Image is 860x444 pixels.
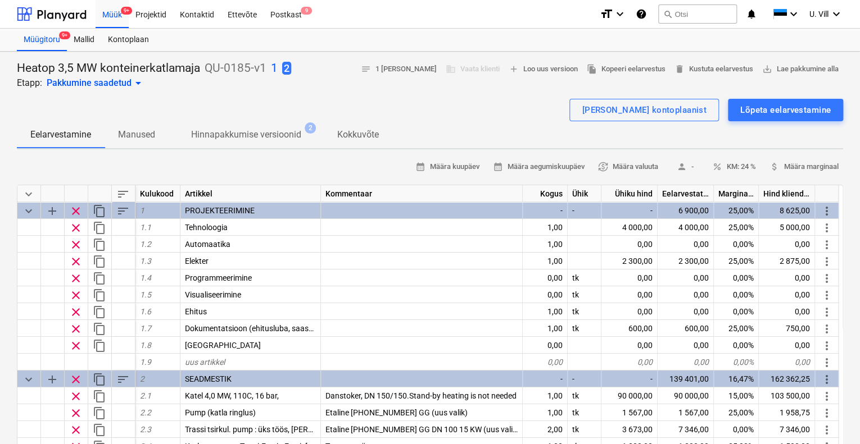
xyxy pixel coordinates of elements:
div: 0,00% [714,337,759,354]
span: Määra marginaal [770,161,839,173]
span: Ahenda kõik kategooriad [22,187,35,201]
span: Dubleeri rida [93,406,106,420]
div: 25,00% [714,404,759,421]
div: Kogus [523,185,568,202]
div: 15,00% [714,387,759,404]
div: 162 362,25 [759,370,815,387]
span: add [509,64,519,74]
div: 1 567,00 [601,404,658,421]
div: 1 567,00 [658,404,714,421]
span: 1.1 [140,223,151,232]
div: - [523,370,568,387]
div: 0,00% [714,286,759,303]
span: Pump (katla ringlus) [185,408,256,417]
div: 0,00 [601,337,658,354]
span: Dubleeri rida [93,322,106,336]
button: [PERSON_NAME] kontoplaanist [569,99,719,121]
span: Programmeerimine [185,273,252,282]
div: 103 500,00 [759,387,815,404]
span: Määra valuuta [598,161,658,173]
span: Kopeeri eelarvestus [587,63,666,76]
div: 0,00% [714,269,759,286]
p: Manused [118,128,155,141]
div: 90 000,00 [601,387,658,404]
div: 0,00 [601,354,658,370]
span: 1 [140,206,144,215]
i: notifications [746,7,757,21]
div: Hind kliendile [759,185,815,202]
div: 8 625,00 [759,202,815,219]
div: tk [568,286,601,303]
span: calendar_month [415,162,426,172]
span: 2.3 [140,425,151,434]
div: 25,00% [714,219,759,236]
span: uus artikkel [185,358,225,367]
div: 1,00 [523,303,568,320]
div: Ühiku hind [601,185,658,202]
div: 3 673,00 [601,421,658,438]
div: 0,00 [601,269,658,286]
button: Kustuta eelarvestus [670,61,758,78]
span: Eemalda rida [69,238,83,251]
span: 1.6 [140,307,151,316]
div: 0,00 [658,236,714,253]
div: 5 000,00 [759,219,815,236]
span: Rohkem toiminguid [820,390,834,403]
div: 0,00% [714,354,759,370]
span: Elekter [185,257,209,266]
span: 1 [PERSON_NAME] [361,63,437,76]
span: U. Vill [809,10,829,19]
div: 4 000,00 [601,219,658,236]
span: 9+ [59,31,70,39]
div: 2 300,00 [601,253,658,269]
span: search [663,10,672,19]
span: percent [712,162,722,172]
span: delete [675,64,685,74]
span: Dubleeri rida [93,305,106,319]
span: currency_exchange [598,162,608,172]
div: 750,00 [759,320,815,337]
div: 0,00 [523,286,568,303]
span: person [677,162,687,172]
span: Lisa reale alamkategooria [46,373,59,386]
span: Lisa reale alamkategooria [46,204,59,218]
button: 1 [PERSON_NAME] [356,61,441,78]
button: Loo uus versioon [504,61,582,78]
div: 1,00 [523,320,568,337]
div: 1,00 [523,387,568,404]
div: 0,00 [601,236,658,253]
div: Ühik [568,185,601,202]
span: Dubleeri kategooriat [93,373,106,386]
div: 0,00 [759,354,815,370]
span: notes [361,64,371,74]
div: 16,47% [714,370,759,387]
span: Eemalda rida [69,406,83,420]
span: Visualiseerimine [185,290,241,299]
span: Rohkem toiminguid [820,373,834,386]
span: 1.8 [140,341,151,350]
div: 25,00% [714,320,759,337]
div: 0,00 [759,303,815,320]
span: Dubleeri rida [93,423,106,437]
span: Eemalda rida [69,423,83,437]
div: 0,00% [714,303,759,320]
div: tk [568,404,601,421]
div: 0,00 [523,354,568,370]
div: 0,00 [658,337,714,354]
div: - [601,202,658,219]
p: Eelarvestamine [30,128,91,141]
div: 0,00 [601,303,658,320]
div: 0,00 [601,286,658,303]
span: file_copy [587,64,597,74]
i: format_size [600,7,613,21]
span: Määra aegumiskuupäev [493,161,585,173]
div: 600,00 [658,320,714,337]
span: save_alt [762,64,772,74]
div: - [568,202,601,219]
span: calendar_month [493,162,503,172]
div: 0,00 [759,286,815,303]
span: Rohkem toiminguid [820,356,834,369]
span: SEADMESTIK [185,374,232,383]
div: Kontoplaan [101,29,156,51]
div: 25,00% [714,202,759,219]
